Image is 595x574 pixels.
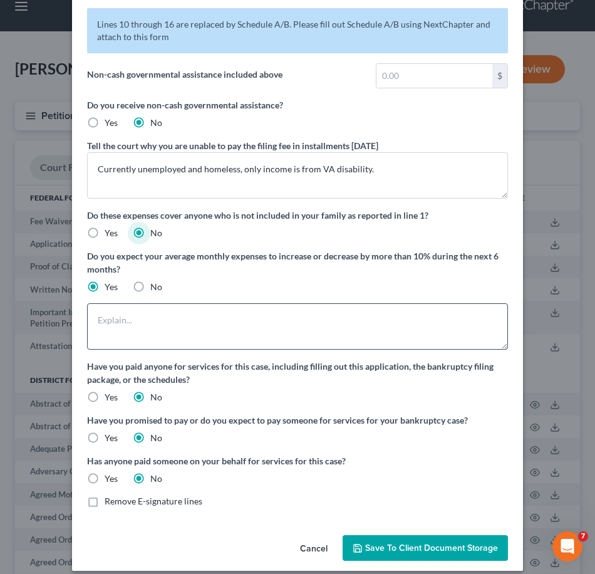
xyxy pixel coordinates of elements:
span: No [150,227,162,238]
label: Do these expenses cover anyone who is not included in your family as reported in line 1? [87,209,508,222]
span: Yes [105,227,118,238]
input: 0.00 [376,64,492,88]
label: Do you receive non-cash governmental assistance? [87,98,508,112]
span: No [150,392,162,402]
span: Yes [105,473,118,484]
span: Yes [105,392,118,402]
span: Yes [105,432,118,443]
label: Non-cash governmental assistance included above [81,63,370,88]
span: No [150,432,162,443]
span: Remove E-signature lines [105,496,202,506]
label: Have you promised to pay or do you expect to pay someone for services for your bankruptcy case? [87,414,508,427]
span: Save to Client Document Storage [365,543,498,553]
label: Tell the court why you are unable to pay the filing fee in installments [DATE] [87,139,378,152]
button: Save to Client Document Storage [343,535,508,561]
p: Lines 10 through 16 are replaced by Schedule A/B. Please fill out Schedule A/B using NextChapter ... [87,8,508,53]
span: No [150,473,162,484]
span: Yes [105,117,118,128]
label: Do you expect your average monthly expenses to increase or decrease by more than 10% during the n... [87,249,508,276]
span: No [150,281,162,292]
iframe: Intercom live chat [552,531,582,561]
span: 7 [578,531,588,541]
span: Yes [105,281,118,292]
span: No [150,117,162,128]
label: Have you paid anyone for services for this case, including filling out this application, the bank... [87,360,508,386]
label: Has anyone paid someone on your behalf for services for this case? [87,454,508,467]
button: Cancel [290,536,338,561]
div: $ [492,64,507,88]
